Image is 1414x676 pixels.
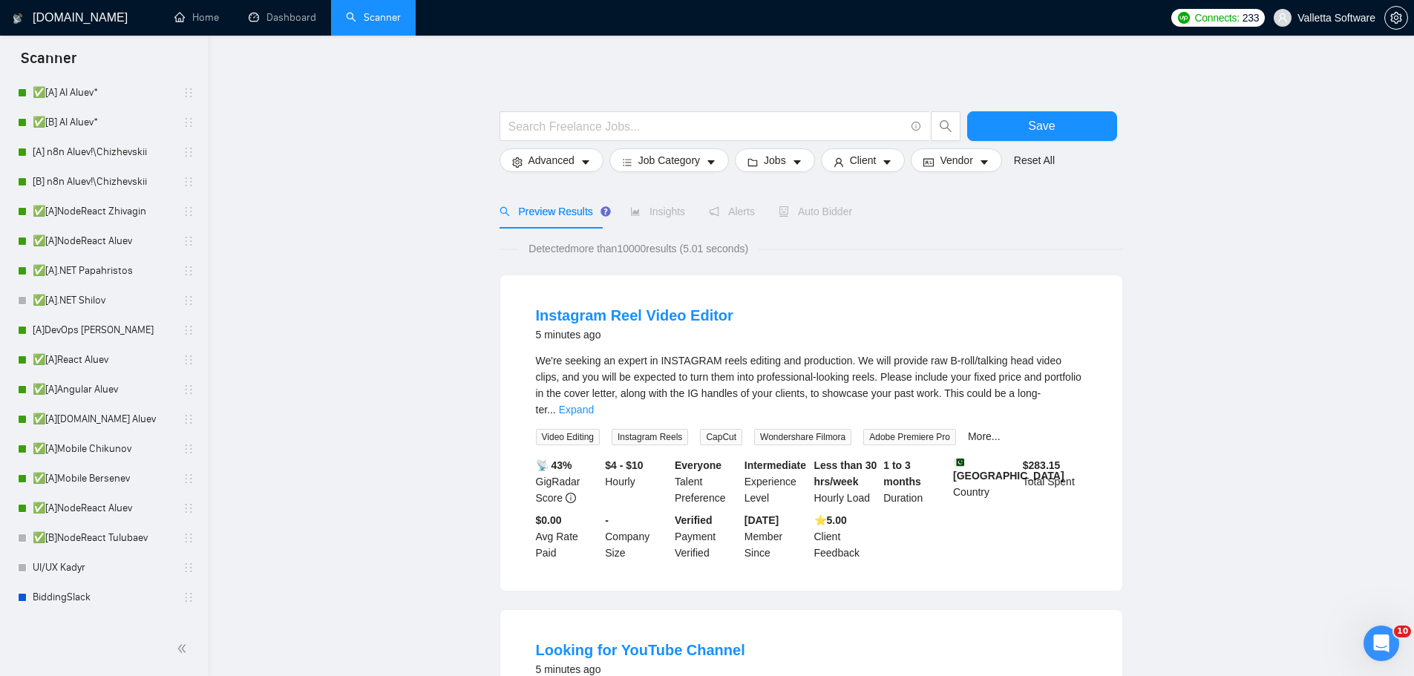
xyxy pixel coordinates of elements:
span: setting [512,157,523,168]
span: holder [183,265,194,277]
img: upwork-logo.png [1178,12,1190,24]
span: Jobs [764,152,786,168]
a: Looking for YouTube Channel [536,642,745,658]
b: $4 - $10 [605,459,643,471]
button: Save [967,111,1117,141]
b: Intermediate [744,459,806,471]
button: setting [1384,6,1408,30]
a: Expand [559,404,594,416]
b: Less than 30 hrs/week [814,459,877,488]
span: Instagram Reels [612,429,688,445]
b: 1 to 3 months [883,459,921,488]
span: 233 [1243,10,1259,26]
span: notification [709,206,719,217]
span: double-left [177,641,192,656]
div: Member Since [742,512,811,561]
span: caret-down [882,157,892,168]
a: Instagram Reel Video Editor [536,307,733,324]
b: Everyone [675,459,721,471]
span: Vendor [940,152,972,168]
div: Avg Rate Paid [533,512,603,561]
span: Save [1028,117,1055,135]
div: Client Feedback [811,512,881,561]
a: ✅[B] AI Aluev* [33,108,174,137]
span: holder [183,384,194,396]
a: ✅[A]Mobile Chikunov [33,434,174,464]
span: caret-down [580,157,591,168]
a: UI/UX Kadyr [33,553,174,583]
span: Wondershare Filmora [754,429,851,445]
span: caret-down [979,157,989,168]
a: ✅[A]Angular Aluev [33,375,174,404]
span: Auto Bidder [779,206,852,217]
div: Talent Preference [672,457,742,506]
a: ✅[A]Mobile Bersenev [33,464,174,493]
span: Preview Results [500,206,606,217]
span: Alerts [709,206,755,217]
span: We're seeking an expert in INSTAGRAM reels editing and production. We will provide raw B-roll/tal... [536,355,1081,416]
iframe: Intercom live chat [1364,626,1399,661]
span: Connects: [1194,10,1239,26]
img: logo [13,7,23,30]
div: Experience Level [742,457,811,506]
span: user [1277,13,1288,23]
a: ✅[B]NodeReact Tulubaev [33,523,174,553]
span: user [834,157,844,168]
div: Company Size [602,512,672,561]
div: Country [950,457,1020,506]
a: ✅[A].NET Shilov [33,286,174,315]
button: userClientcaret-down [821,148,906,172]
div: Duration [880,457,950,506]
span: Client [850,152,877,168]
a: dashboardDashboard [249,11,316,24]
span: holder [183,117,194,128]
b: 📡 43% [536,459,572,471]
span: holder [183,443,194,455]
a: ✅[A]React Aluev [33,345,174,375]
span: Scanner [9,47,88,79]
span: caret-down [706,157,716,168]
span: Advanced [528,152,575,168]
span: Detected more than 10000 results (5.01 seconds) [518,240,759,257]
button: search [931,111,960,141]
span: holder [183,502,194,514]
div: We're seeking an expert in INSTAGRAM reels editing and production. We will provide raw B-roll/tal... [536,352,1087,418]
a: BiddingSlack [33,583,174,612]
span: search [932,119,960,133]
span: holder [183,324,194,336]
span: bars [622,157,632,168]
span: search [500,206,510,217]
a: ✅[A] AI Aluev* [33,78,174,108]
span: holder [183,176,194,188]
span: holder [183,87,194,99]
b: ⭐️ 5.00 [814,514,847,526]
div: Hourly Load [811,457,881,506]
span: caret-down [792,157,802,168]
span: Adobe Premiere Pro [863,429,956,445]
span: holder [183,413,194,425]
div: Payment Verified [672,512,742,561]
b: - [605,514,609,526]
span: holder [183,206,194,217]
div: Hourly [602,457,672,506]
span: holder [183,354,194,366]
span: holder [183,532,194,544]
span: area-chart [630,206,641,217]
span: info-circle [911,122,921,131]
span: setting [1385,12,1407,24]
button: folderJobscaret-down [735,148,815,172]
a: Reset All [1014,152,1055,168]
span: Job Category [638,152,700,168]
span: holder [183,146,194,158]
b: [GEOGRAPHIC_DATA] [953,457,1064,482]
div: Tooltip anchor [599,205,612,218]
a: [A]DevOps [PERSON_NAME] [33,315,174,345]
a: [A] n8n Aluev!\Chizhevskii [33,137,174,167]
a: homeHome [174,11,219,24]
a: ✅[A].NET Papahristos [33,256,174,286]
a: More... [968,430,1001,442]
button: settingAdvancedcaret-down [500,148,603,172]
button: idcardVendorcaret-down [911,148,1001,172]
span: Insights [630,206,685,217]
span: info-circle [566,493,576,503]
